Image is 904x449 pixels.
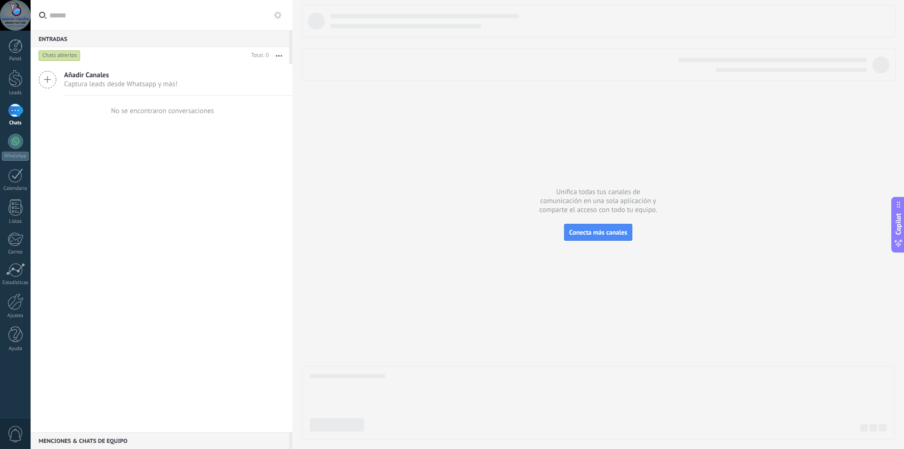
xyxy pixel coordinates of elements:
[894,213,903,235] span: Copilot
[2,90,29,96] div: Leads
[2,280,29,286] div: Estadísticas
[111,106,214,115] div: No se encontraron conversaciones
[2,56,29,62] div: Panel
[2,152,29,161] div: WhatsApp
[64,80,178,89] span: Captura leads desde Whatsapp y más!
[2,186,29,192] div: Calendario
[248,51,269,60] div: Total: 0
[2,120,29,126] div: Chats
[564,224,632,241] button: Conecta más canales
[31,30,289,47] div: Entradas
[31,432,289,449] div: Menciones & Chats de equipo
[39,50,81,61] div: Chats abiertos
[2,219,29,225] div: Listas
[64,71,178,80] span: Añadir Canales
[2,313,29,319] div: Ajustes
[569,228,627,237] span: Conecta más canales
[2,249,29,255] div: Correo
[2,346,29,352] div: Ayuda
